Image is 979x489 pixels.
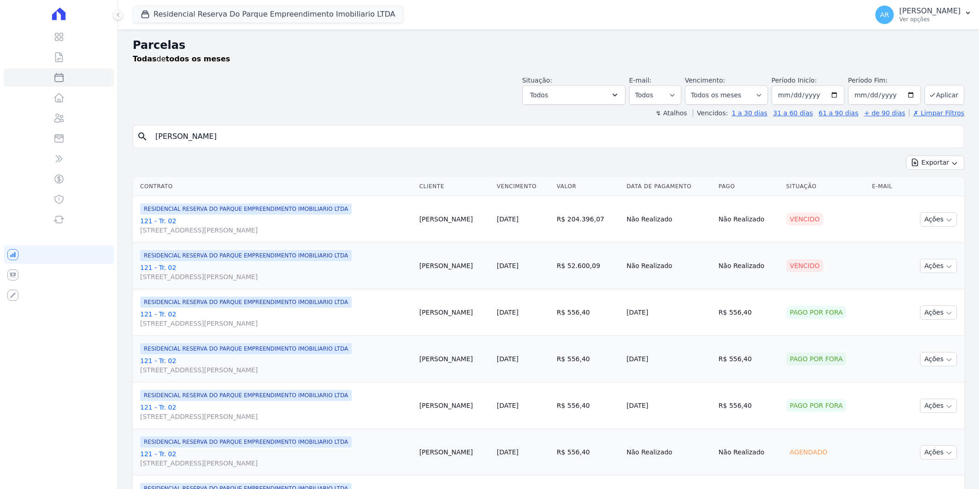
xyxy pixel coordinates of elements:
[522,85,625,105] button: Todos
[786,306,847,319] div: Pago por fora
[553,289,623,336] td: R$ 556,40
[140,250,352,261] span: RESIDENCIAL RESERVA DO PARQUE EMPREENDIMENTO IMOBILIARIO LTDA
[416,336,493,382] td: [PERSON_NAME]
[920,259,957,273] button: Ações
[920,352,957,366] button: Ações
[715,336,783,382] td: R$ 556,40
[772,77,817,84] label: Período Inicío:
[137,131,148,142] i: search
[920,445,957,459] button: Ações
[920,212,957,227] button: Ações
[623,177,715,196] th: Data de Pagamento
[140,203,352,215] span: RESIDENCIAL RESERVA DO PARQUE EMPREENDIMENTO IMOBILIARIO LTDA
[497,402,519,409] a: [DATE]
[497,262,519,269] a: [DATE]
[715,382,783,429] td: R$ 556,40
[925,85,964,105] button: Aplicar
[493,177,553,196] th: Vencimento
[909,109,964,117] a: ✗ Limpar Filtros
[140,263,412,281] a: 121 - Tr. 02[STREET_ADDRESS][PERSON_NAME]
[416,289,493,336] td: [PERSON_NAME]
[497,215,519,223] a: [DATE]
[623,382,715,429] td: [DATE]
[786,213,824,226] div: Vencido
[133,54,157,63] strong: Todas
[140,297,352,308] span: RESIDENCIAL RESERVA DO PARQUE EMPREENDIMENTO IMOBILIARIO LTDA
[786,259,824,272] div: Vencido
[623,196,715,243] td: Não Realizado
[140,459,412,468] span: [STREET_ADDRESS][PERSON_NAME]
[497,309,519,316] a: [DATE]
[140,365,412,375] span: [STREET_ADDRESS][PERSON_NAME]
[140,412,412,421] span: [STREET_ADDRESS][PERSON_NAME]
[553,382,623,429] td: R$ 556,40
[899,6,961,16] p: [PERSON_NAME]
[773,109,813,117] a: 31 a 60 dias
[416,177,493,196] th: Cliente
[732,109,767,117] a: 1 a 30 dias
[133,6,403,23] button: Residencial Reserva Do Parque Empreendimento Imobiliario LTDA
[553,243,623,289] td: R$ 52.600,09
[655,109,687,117] label: ↯ Atalhos
[715,243,783,289] td: Não Realizado
[150,127,960,146] input: Buscar por nome do lote ou do cliente
[715,429,783,476] td: Não Realizado
[848,76,921,85] label: Período Fim:
[140,449,412,468] a: 121 - Tr. 02[STREET_ADDRESS][PERSON_NAME]
[906,155,964,170] button: Exportar
[416,196,493,243] td: [PERSON_NAME]
[880,12,889,18] span: AR
[140,310,412,328] a: 121 - Tr. 02[STREET_ADDRESS][PERSON_NAME]
[416,429,493,476] td: [PERSON_NAME]
[693,109,728,117] label: Vencidos:
[133,54,230,65] p: de
[685,77,725,84] label: Vencimento:
[899,16,961,23] p: Ver opções
[553,336,623,382] td: R$ 556,40
[133,37,964,54] h2: Parcelas
[623,336,715,382] td: [DATE]
[920,305,957,320] button: Ações
[623,289,715,336] td: [DATE]
[786,352,847,365] div: Pago por fora
[786,446,831,459] div: Agendado
[140,403,412,421] a: 121 - Tr. 02[STREET_ADDRESS][PERSON_NAME]
[416,243,493,289] td: [PERSON_NAME]
[629,77,652,84] label: E-mail:
[553,429,623,476] td: R$ 556,40
[786,399,847,412] div: Pago por fora
[140,343,352,354] span: RESIDENCIAL RESERVA DO PARQUE EMPREENDIMENTO IMOBILIARIO LTDA
[522,77,552,84] label: Situação:
[140,390,352,401] span: RESIDENCIAL RESERVA DO PARQUE EMPREENDIMENTO IMOBILIARIO LTDA
[920,399,957,413] button: Ações
[416,382,493,429] td: [PERSON_NAME]
[140,216,412,235] a: 121 - Tr. 02[STREET_ADDRESS][PERSON_NAME]
[140,319,412,328] span: [STREET_ADDRESS][PERSON_NAME]
[715,289,783,336] td: R$ 556,40
[497,448,519,456] a: [DATE]
[783,177,868,196] th: Situação
[819,109,858,117] a: 61 a 90 dias
[140,436,352,447] span: RESIDENCIAL RESERVA DO PARQUE EMPREENDIMENTO IMOBILIARIO LTDA
[715,177,783,196] th: Pago
[133,177,416,196] th: Contrato
[715,196,783,243] td: Não Realizado
[868,177,904,196] th: E-mail
[166,54,230,63] strong: todos os meses
[530,89,548,101] span: Todos
[140,356,412,375] a: 121 - Tr. 02[STREET_ADDRESS][PERSON_NAME]
[140,226,412,235] span: [STREET_ADDRESS][PERSON_NAME]
[623,429,715,476] td: Não Realizado
[868,2,979,28] button: AR [PERSON_NAME] Ver opções
[623,243,715,289] td: Não Realizado
[140,272,412,281] span: [STREET_ADDRESS][PERSON_NAME]
[497,355,519,363] a: [DATE]
[864,109,905,117] a: + de 90 dias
